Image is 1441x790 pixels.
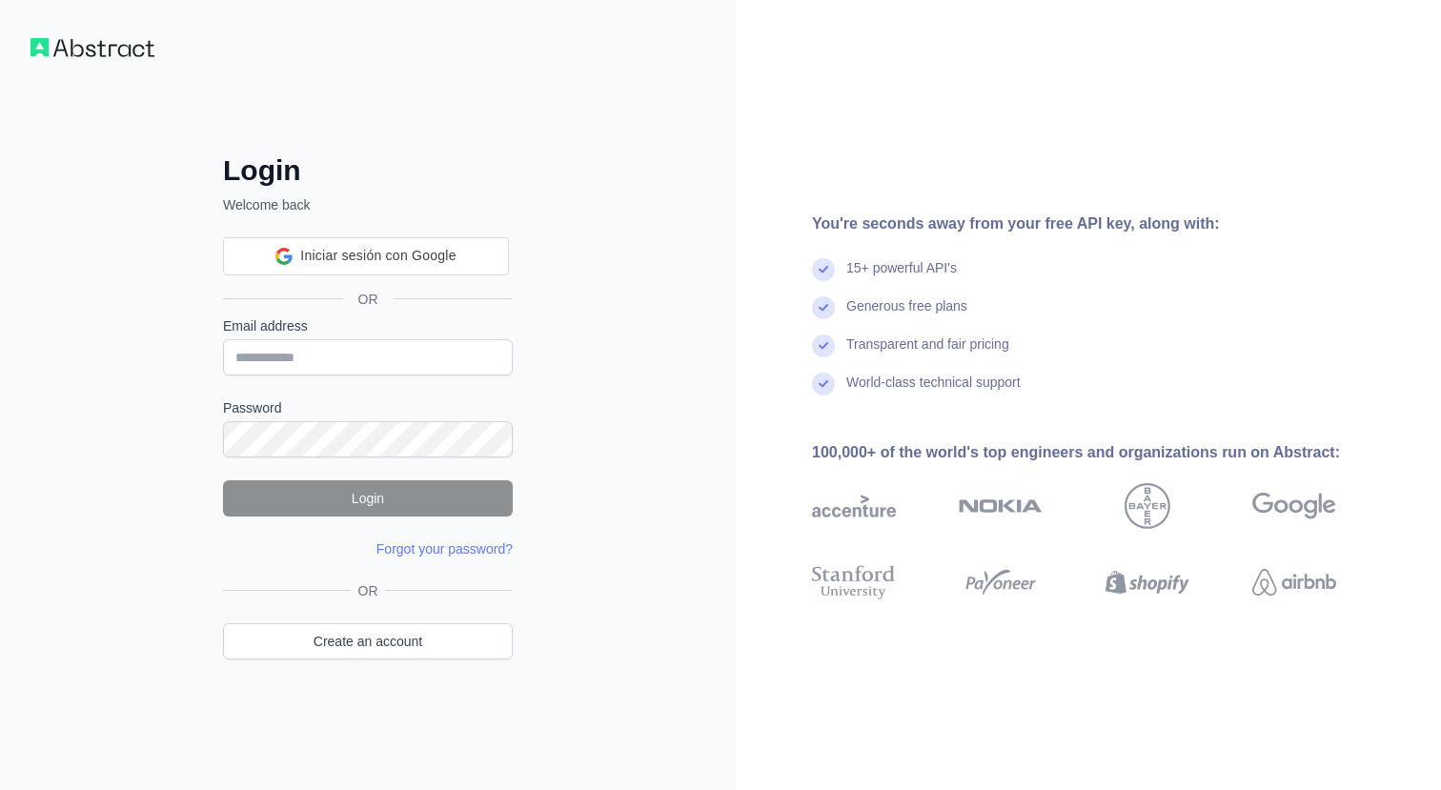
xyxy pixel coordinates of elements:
div: 15+ powerful API's [846,258,957,296]
a: Create an account [223,623,513,659]
h2: Login [223,153,513,188]
img: shopify [1106,561,1189,603]
div: Transparent and fair pricing [846,334,1009,373]
img: Workflow [30,38,154,57]
img: check mark [812,296,835,319]
div: Generous free plans [846,296,967,334]
div: World-class technical support [846,373,1021,411]
span: Iniciar sesión con Google [300,246,456,266]
img: check mark [812,334,835,357]
img: nokia [959,483,1043,529]
div: You're seconds away from your free API key, along with: [812,213,1397,235]
img: stanford university [812,561,896,603]
span: OR [351,581,386,600]
img: check mark [812,258,835,281]
img: bayer [1125,483,1170,529]
a: Forgot your password? [376,541,513,557]
img: airbnb [1252,561,1336,603]
span: OR [343,290,394,309]
img: payoneer [959,561,1043,603]
img: google [1252,483,1336,529]
button: Login [223,480,513,517]
img: check mark [812,373,835,395]
label: Email address [223,316,513,335]
div: 100,000+ of the world's top engineers and organizations run on Abstract: [812,441,1397,464]
img: accenture [812,483,896,529]
p: Welcome back [223,195,513,214]
label: Password [223,398,513,417]
div: Iniciar sesión con Google [223,237,509,275]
